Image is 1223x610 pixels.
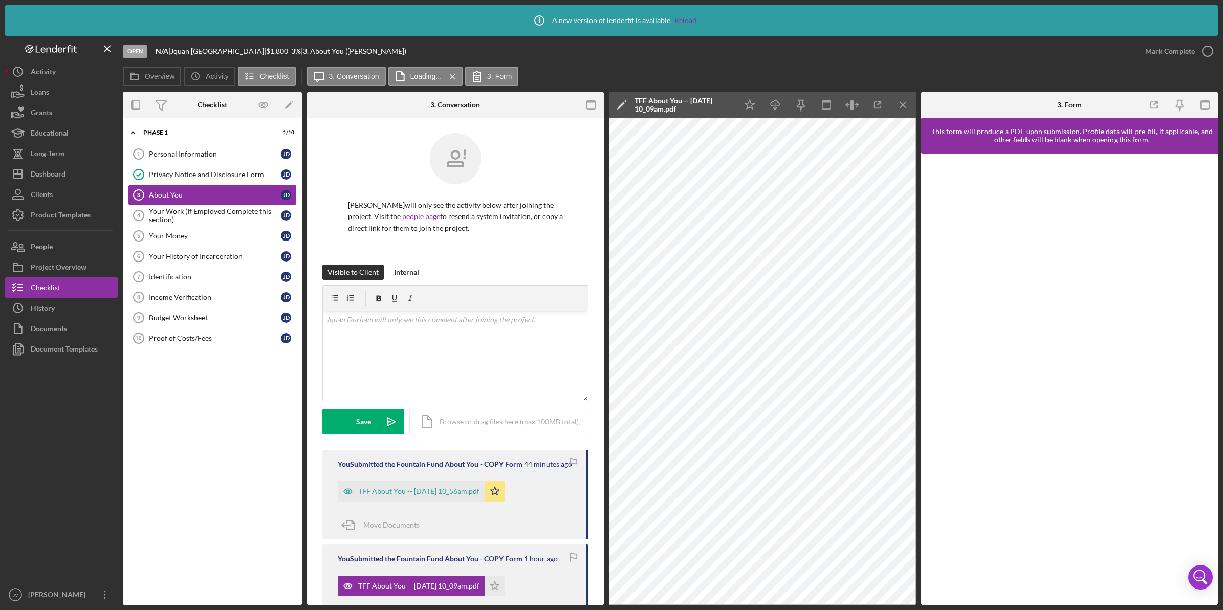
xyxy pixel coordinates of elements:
a: 7IdentificationJD [128,267,297,287]
div: J D [281,231,291,241]
div: TFF About You -- [DATE] 10_09am.pdf [358,582,479,590]
button: Overview [123,67,181,86]
a: Reload [674,16,696,25]
div: A new version of lenderfit is available. [527,8,696,33]
div: J D [281,333,291,343]
div: J D [281,169,291,180]
time: 2025-09-09 14:09 [524,555,558,563]
button: Checklist [238,67,296,86]
div: Jquan [GEOGRAPHIC_DATA] | [170,47,266,55]
tspan: 6 [137,253,140,259]
text: JV [12,592,18,598]
div: J D [281,210,291,221]
b: N/A [156,47,168,55]
div: J D [281,190,291,200]
button: Mark Complete [1135,41,1218,61]
div: You Submitted the Fountain Fund About You - COPY Form [338,555,522,563]
button: JV[PERSON_NAME] [5,584,118,605]
a: 5Your MoneyJD [128,226,297,246]
a: 8Income VerificationJD [128,287,297,308]
div: Income Verification [149,293,281,301]
div: Internal [394,265,419,280]
button: 3. Form [465,67,518,86]
a: 1Personal InformationJD [128,144,297,164]
tspan: 3 [137,192,140,198]
button: Move Documents [338,512,430,538]
a: 10Proof of Costs/FeesJD [128,328,297,348]
p: [PERSON_NAME] will only see the activity below after joining the project. Visit the to resend a s... [348,200,563,234]
time: 2025-09-09 14:56 [524,460,572,468]
a: 3About YouJD [128,185,297,205]
div: Your History of Incarceration [149,252,281,260]
span: $1,800 [266,47,288,55]
div: TFF About You -- [DATE] 10_56am.pdf [358,487,479,495]
div: J D [281,313,291,323]
div: Your Money [149,232,281,240]
tspan: 5 [137,233,140,239]
div: J D [281,272,291,282]
div: Visible to Client [327,265,379,280]
div: Open [123,45,147,58]
iframe: Lenderfit form [931,164,1209,595]
div: J D [281,149,291,159]
div: Proof of Costs/Fees [149,334,281,342]
div: 3. Conversation [430,101,480,109]
label: 3. Conversation [329,72,379,80]
button: Save [322,409,404,434]
div: Budget Worksheet [149,314,281,322]
div: Save [356,409,371,434]
a: 9Budget WorksheetJD [128,308,297,328]
div: J D [281,292,291,302]
button: TFF About You -- [DATE] 10_56am.pdf [338,481,505,502]
div: J D [281,251,291,262]
tspan: 1 [137,151,140,157]
div: Your Work (If Employed Complete this section) [149,207,281,224]
tspan: 8 [137,294,140,300]
div: Checklist [198,101,227,109]
a: 4Your Work (If Employed Complete this section)JD [128,205,297,226]
tspan: 9 [137,315,140,321]
label: Loading... [410,72,442,80]
a: 6Your History of IncarcerationJD [128,246,297,267]
button: Loading... [388,67,463,86]
label: Activity [206,72,228,80]
div: Open Intercom Messenger [1188,565,1213,590]
div: | [156,47,170,55]
button: Activity [184,67,235,86]
div: Phase 1 [143,129,269,136]
div: Mark Complete [1145,41,1195,61]
label: Overview [145,72,174,80]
